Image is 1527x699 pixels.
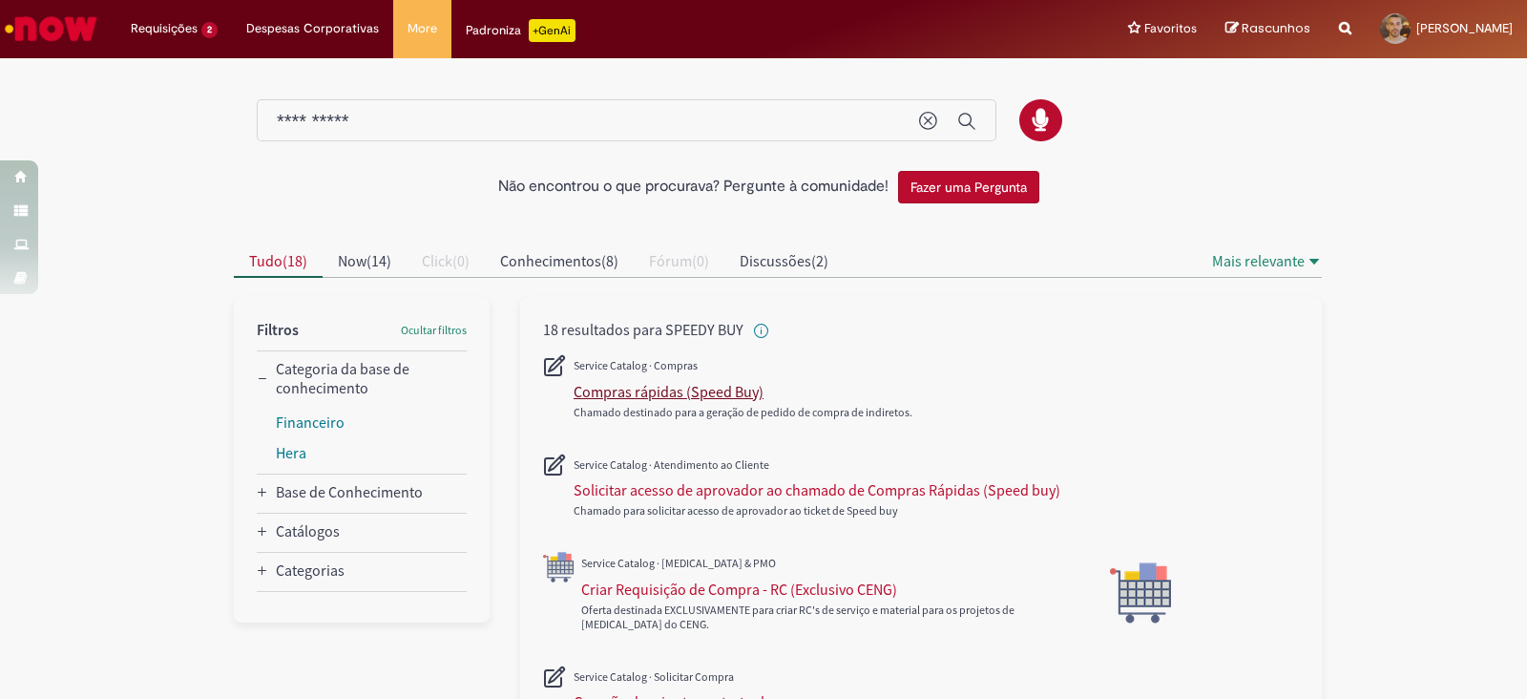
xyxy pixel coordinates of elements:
span: 2 [201,22,218,38]
img: ServiceNow [2,10,100,48]
span: Despesas Corporativas [246,19,379,38]
h2: Não encontrou o que procurava? Pergunte à comunidade! [498,179,889,196]
span: Requisições [131,19,198,38]
button: Fazer uma Pergunta [898,171,1039,203]
a: Rascunhos [1225,20,1310,38]
span: More [408,19,437,38]
div: Padroniza [466,19,575,42]
span: Rascunhos [1242,19,1310,37]
p: +GenAi [529,19,575,42]
span: Favoritos [1144,19,1197,38]
span: [PERSON_NAME] [1416,20,1513,36]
